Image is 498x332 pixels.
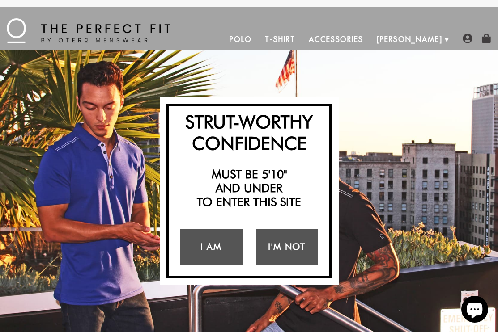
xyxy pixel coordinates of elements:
[174,167,325,209] h2: Must be 5'10" and under to enter this site
[180,229,243,265] a: I Am
[256,229,318,265] a: I'm Not
[174,111,325,154] h2: Strut-Worthy Confidence
[258,29,302,50] a: T-Shirt
[463,34,472,43] img: user-account-icon.png
[481,34,491,43] img: shopping-bag-icon.png
[370,29,449,50] a: [PERSON_NAME]
[459,296,491,325] inbox-online-store-chat: Shopify online store chat
[7,18,170,43] img: The Perfect Fit - by Otero Menswear - Logo
[223,29,259,50] a: Polo
[302,29,370,50] a: Accessories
